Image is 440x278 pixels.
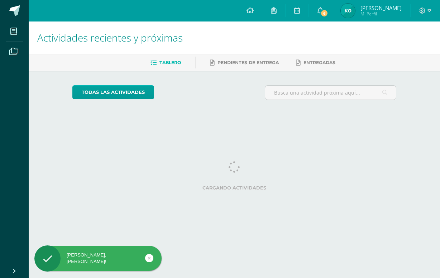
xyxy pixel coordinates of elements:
[210,57,279,68] a: Pendientes de entrega
[360,11,402,17] span: Mi Perfil
[341,4,355,18] img: 9eb644704c1a850760988d4f8c20910a.png
[303,60,335,65] span: Entregadas
[72,185,397,191] label: Cargando actividades
[296,57,335,68] a: Entregadas
[320,9,328,17] span: 6
[37,31,183,44] span: Actividades recientes y próximas
[159,60,181,65] span: Tablero
[34,252,162,265] div: [PERSON_NAME], [PERSON_NAME]!
[72,85,154,99] a: todas las Actividades
[217,60,279,65] span: Pendientes de entrega
[150,57,181,68] a: Tablero
[360,4,402,11] span: [PERSON_NAME]
[265,86,396,100] input: Busca una actividad próxima aquí...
